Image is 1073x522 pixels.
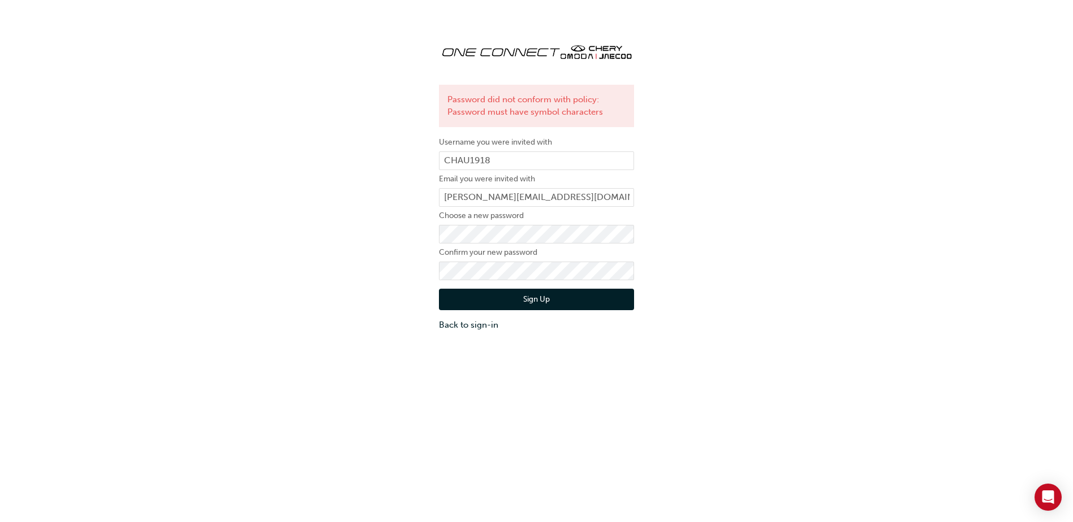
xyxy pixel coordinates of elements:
label: Username you were invited with [439,136,634,149]
label: Choose a new password [439,209,634,223]
input: Username [439,151,634,171]
label: Confirm your new password [439,246,634,259]
img: oneconnect [439,34,634,68]
label: Email you were invited with [439,172,634,186]
div: Open Intercom Messenger [1035,484,1062,511]
div: Password did not conform with policy: Password must have symbol characters [439,85,634,127]
button: Sign Up [439,289,634,310]
a: Back to sign-in [439,319,634,332]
